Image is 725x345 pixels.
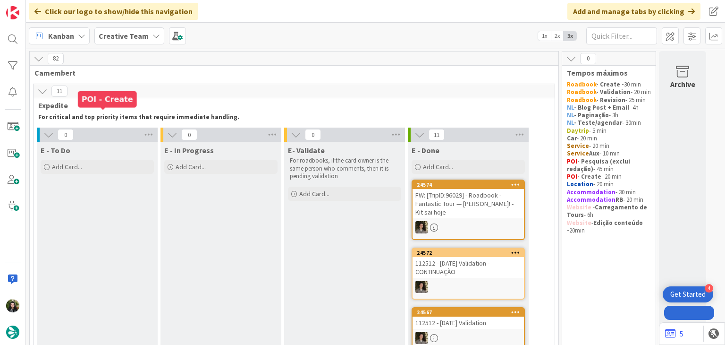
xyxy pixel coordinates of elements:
div: Open Get Started checklist, remaining modules: 4 [663,286,713,302]
div: 24572112512 - [DATE] Validation - CONTINUAÇÃO [413,249,524,278]
p: - 30min [567,119,651,127]
strong: Website [567,219,591,227]
strong: - Paginação [574,111,609,119]
strong: Aux [589,149,599,157]
span: Kanban [48,30,74,42]
strong: Location [567,180,593,188]
span: Camembert [34,68,547,78]
p: - 20 min [567,196,651,204]
div: 24572 [417,250,524,256]
span: E - In Progress [164,146,214,155]
span: 11 [51,86,67,97]
img: Visit kanbanzone.com [6,6,19,19]
div: Click our logo to show/hide this navigation [29,3,198,20]
strong: - Pesquisa (exclui redação) [567,157,632,173]
a: 5 [665,328,683,339]
b: Creative Team [99,31,149,41]
p: - - 6h [567,204,651,219]
strong: - Blog Post + Email [574,103,629,112]
div: MS [413,221,524,233]
strong: Service [567,142,589,150]
img: MS [415,281,428,293]
span: Add Card... [299,190,329,198]
p: - 20 min [567,88,651,96]
div: 24574FW: [TripID:96029] - Roadbook - Fantastic Tour — [PERSON_NAME]! - Kit sai hoje [413,181,524,218]
div: MS [413,332,524,344]
p: For roadbooks, if the card owner is the same person who comments, then it is pending validation [290,157,399,180]
strong: Roadbook [567,96,596,104]
h5: POI - Create [82,95,133,103]
div: 24572 [413,249,524,257]
p: - 20 min [567,181,651,188]
strong: Edição conteúdo - [567,219,644,234]
strong: Roadbook [567,80,596,88]
p: - 45 min [567,158,651,173]
span: E - To Do [41,146,70,155]
strong: Daytrip [567,127,589,135]
strong: For critical and top priority items that require immediate handling. [38,113,239,121]
span: Add Card... [423,163,453,171]
span: Add Card... [176,163,206,171]
p: - 20min [567,219,651,235]
img: MS [415,221,428,233]
p: - 30 min [567,189,651,196]
div: 24574 [413,181,524,189]
div: 4 [705,284,713,293]
strong: Car [567,134,577,142]
strong: Service [567,149,589,157]
div: 112512 - [DATE] Validation [413,317,524,329]
div: Add and manage tabs by clicking [567,3,700,20]
input: Quick Filter... [586,27,657,44]
p: - 5 min [567,127,651,135]
strong: - Create - [596,80,624,88]
span: 1x [538,31,551,41]
div: 24567112512 - [DATE] Validation [413,308,524,329]
span: Expedite [38,101,543,110]
div: 112512 - [DATE] Validation - CONTINUAÇÃO [413,257,524,278]
div: Archive [670,78,695,90]
strong: POI [567,172,577,181]
div: 24567 [413,308,524,317]
span: 2x [551,31,564,41]
p: - 10 min [567,150,651,157]
p: - 20 min [567,173,651,181]
p: - 20 min [567,142,651,150]
span: 3x [564,31,576,41]
p: 30 min [567,81,651,88]
strong: - Revision [596,96,625,104]
p: - 3h [567,112,651,119]
strong: - Teste/agendar [574,119,622,127]
strong: Website [567,203,591,211]
div: 24567 [417,309,524,316]
div: Get Started [670,290,706,299]
strong: Carregamento de Tours [567,203,649,219]
span: 11 [429,129,445,140]
img: BC [6,299,19,312]
span: E - Done [412,146,439,155]
img: avatar [6,326,19,339]
strong: - Create [577,172,601,181]
span: 82 [48,53,64,64]
strong: RB [615,196,623,204]
strong: NL [567,111,574,119]
p: - 25 min [567,96,651,104]
strong: POI [567,157,577,165]
span: 0 [580,53,596,64]
div: FW: [TripID:96029] - Roadbook - Fantastic Tour — [PERSON_NAME]! - Kit sai hoje [413,189,524,218]
span: 0 [181,129,197,140]
strong: NL [567,103,574,112]
strong: NL [567,119,574,127]
p: - 4h [567,104,651,112]
p: - 20 min [567,135,651,142]
strong: Accommodation [567,196,615,204]
div: 24574 [417,181,524,188]
span: E- Validate [288,146,325,155]
img: MS [415,332,428,344]
span: 0 [305,129,321,140]
strong: - Validation [596,88,631,96]
span: Tempos máximos [567,68,644,78]
span: Add Card... [52,163,82,171]
span: 0 [58,129,74,140]
strong: Accommodation [567,188,615,196]
strong: Roadbook [567,88,596,96]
